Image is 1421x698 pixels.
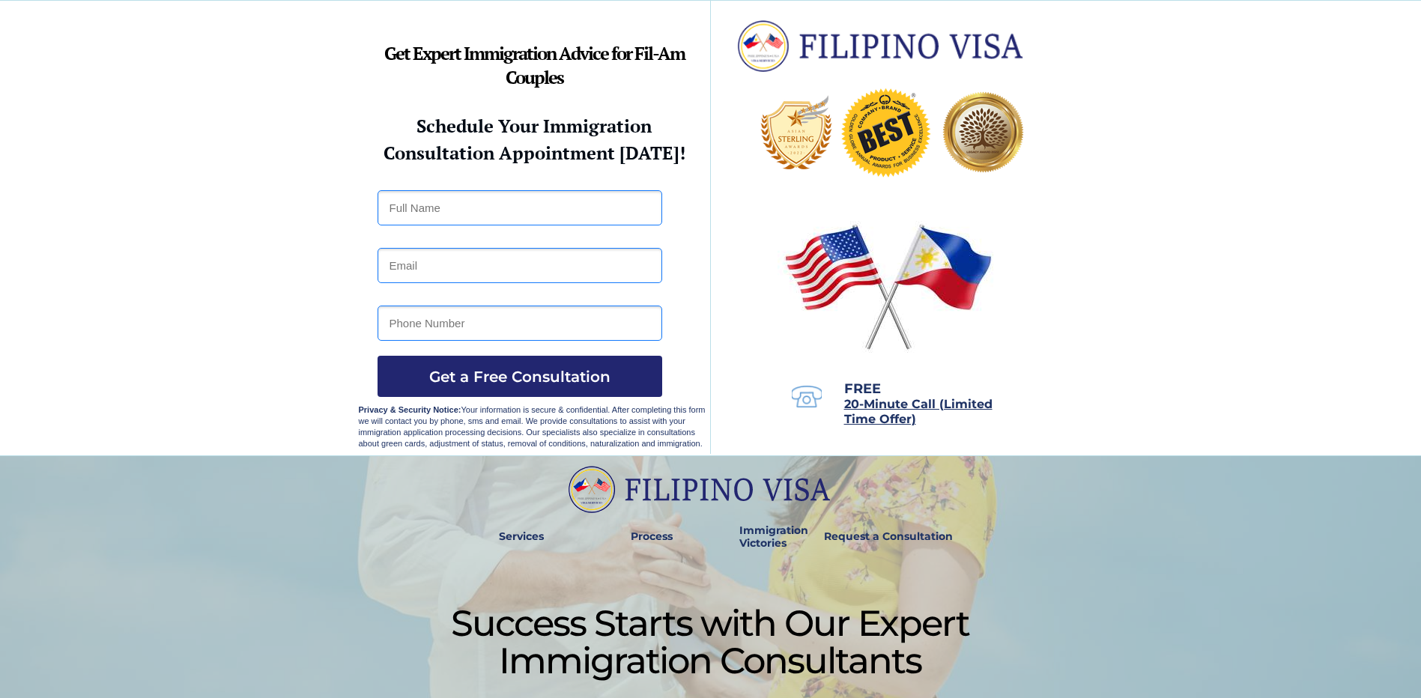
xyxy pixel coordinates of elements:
[378,368,662,386] span: Get a Free Consultation
[733,520,784,554] a: Immigration Victories
[416,114,652,138] strong: Schedule Your Immigration
[824,529,953,543] strong: Request a Consultation
[378,248,662,283] input: Email
[844,380,881,397] span: FREE
[359,405,706,448] span: Your information is secure & confidential. After completing this form we will contact you by phon...
[378,190,662,225] input: Full Name
[739,523,808,550] strong: Immigration Victories
[817,520,960,554] a: Request a Consultation
[378,356,662,397] button: Get a Free Consultation
[359,405,461,414] strong: Privacy & Security Notice:
[631,529,673,543] strong: Process
[451,601,969,682] span: Success Starts with Our Expert Immigration Consultants
[844,398,993,425] a: 20-Minute Call (Limited Time Offer)
[499,529,544,543] strong: Services
[384,41,685,89] strong: Get Expert Immigration Advice for Fil-Am Couples
[489,520,554,554] a: Services
[623,520,680,554] a: Process
[384,141,685,165] strong: Consultation Appointment [DATE]!
[844,397,993,426] span: 20-Minute Call (Limited Time Offer)
[378,306,662,341] input: Phone Number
